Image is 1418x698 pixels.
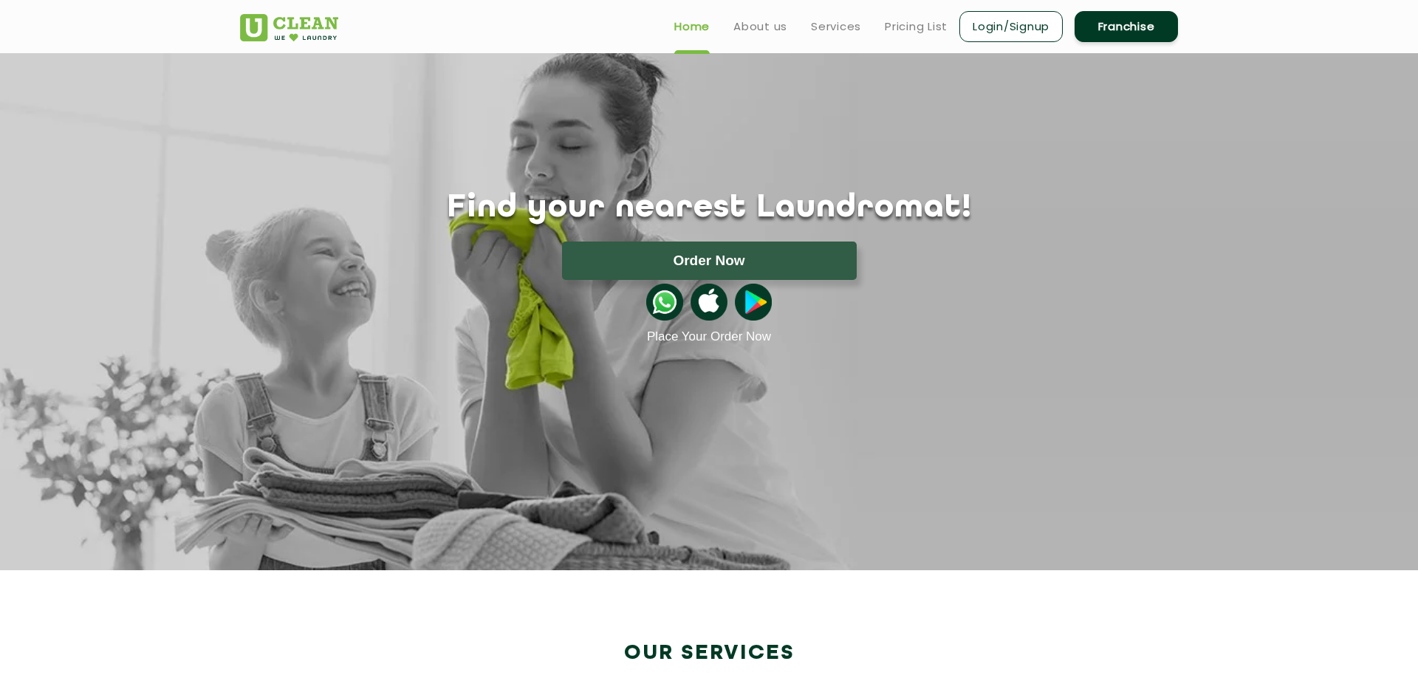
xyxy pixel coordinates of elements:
img: playstoreicon.png [735,284,772,321]
button: Order Now [562,242,857,280]
img: apple-icon.png [691,284,727,321]
a: Place Your Order Now [647,329,771,344]
h2: Our Services [240,641,1178,666]
h1: Find your nearest Laundromat! [229,190,1189,227]
img: whatsappicon.png [646,284,683,321]
a: Pricing List [885,18,948,35]
a: Franchise [1075,11,1178,42]
a: Home [674,18,710,35]
a: About us [733,18,787,35]
img: UClean Laundry and Dry Cleaning [240,14,338,41]
a: Services [811,18,861,35]
a: Login/Signup [959,11,1063,42]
